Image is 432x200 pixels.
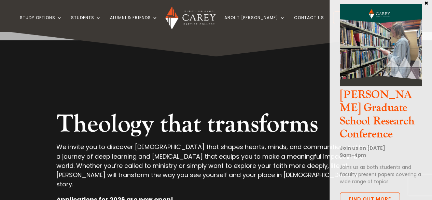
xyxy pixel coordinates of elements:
[56,109,376,142] h2: Theology that transforms
[71,15,101,31] a: Students
[340,145,385,151] strong: Join us on [DATE]
[165,6,215,29] img: Carey Baptist College
[294,15,324,31] a: Contact Us
[340,152,366,159] strong: 9am-4pm
[340,89,422,145] h3: [PERSON_NAME] Graduate School Research Conference
[224,15,285,31] a: About [PERSON_NAME]
[110,15,158,31] a: Alumni & Friends
[20,15,62,31] a: Study Options
[340,164,422,185] p: Joins us as both students and faculty present papers covering a wide range of topics.
[340,80,422,88] a: CGS Research Conference
[56,142,376,195] p: We invite you to discover [DEMOGRAPHIC_DATA] that shapes hearts, minds, and communities and begin...
[340,4,422,86] img: CGS Research Conference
